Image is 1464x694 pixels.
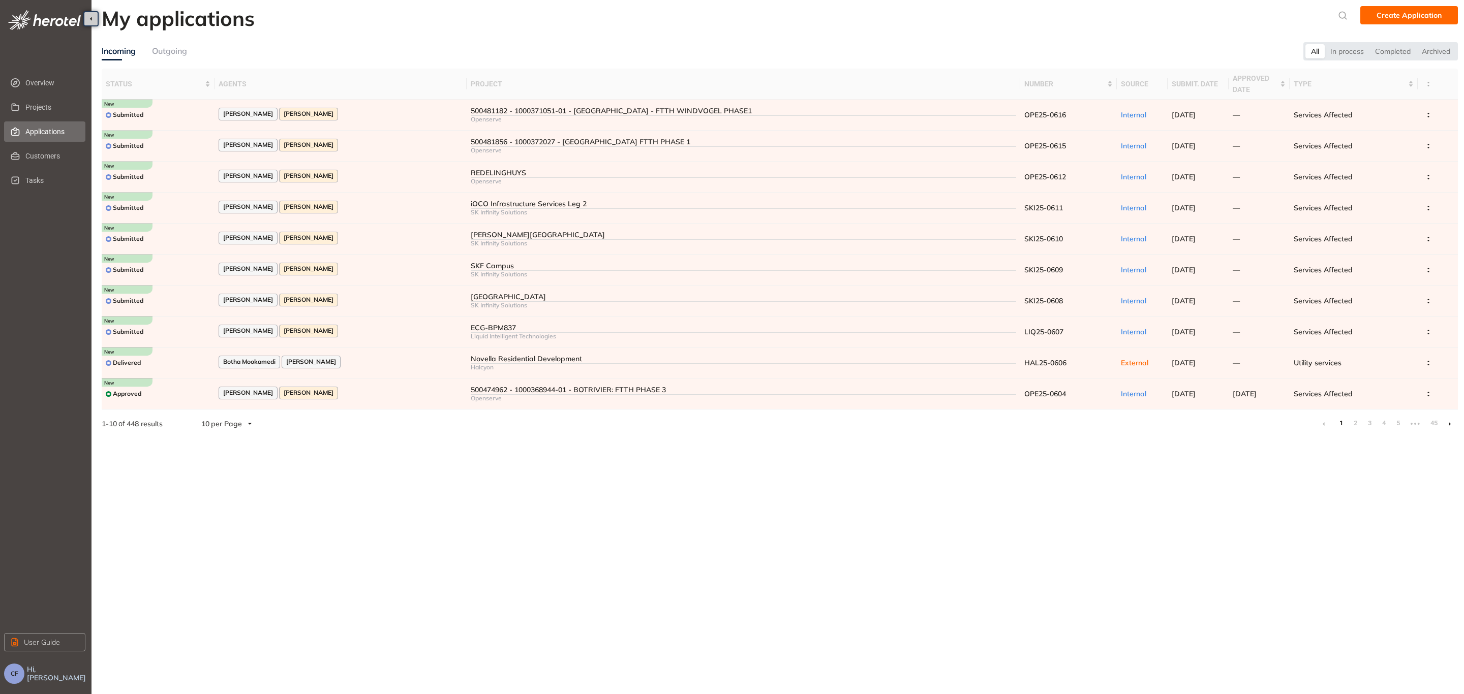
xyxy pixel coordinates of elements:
[1427,416,1438,431] a: 45
[1024,389,1066,398] span: OPE25-0604
[471,333,1016,340] div: Liquid Intelligent Technologies
[1172,110,1196,119] span: [DATE]
[152,45,187,57] div: Outgoing
[223,389,273,396] span: [PERSON_NAME]
[1336,416,1346,431] a: 1
[8,10,81,30] img: logo
[284,265,333,272] span: [PERSON_NAME]
[471,293,1016,301] div: [GEOGRAPHIC_DATA]
[471,364,1016,371] div: Halcyon
[467,69,1020,100] th: project
[113,297,143,304] span: Submitted
[1442,416,1458,432] li: Next Page
[113,266,143,273] span: Submitted
[1407,416,1423,432] span: •••
[113,328,143,335] span: Submitted
[1121,172,1146,181] span: Internal
[113,142,143,149] span: Submitted
[1024,358,1066,367] span: HAL25-0606
[471,178,1016,185] div: Openserve
[1172,389,1196,398] span: [DATE]
[471,386,1016,394] div: 500474962 - 1000368944-01 - BOTRIVIER: FTTH PHASE 3
[1294,265,1353,274] span: Services Affected
[113,359,141,366] span: Delivered
[1172,358,1196,367] span: [DATE]
[223,172,273,179] span: [PERSON_NAME]
[284,141,333,148] span: [PERSON_NAME]
[113,235,143,242] span: Submitted
[102,45,136,57] div: Incoming
[25,170,77,191] span: Tasks
[284,110,333,117] span: [PERSON_NAME]
[1233,327,1240,336] span: —
[471,138,1016,146] div: 500481856 - 1000372027 - [GEOGRAPHIC_DATA] FTTH PHASE 1
[85,418,179,429] div: of
[1168,69,1229,100] th: submit. date
[1294,296,1353,305] span: Services Affected
[1350,416,1360,432] li: 2
[1294,389,1353,398] span: Services Affected
[1364,416,1375,431] a: 3
[113,390,141,397] span: Approved
[1427,416,1438,432] li: 45
[1233,141,1240,150] span: —
[284,389,333,396] span: [PERSON_NAME]
[11,670,18,677] span: CF
[223,358,276,365] span: Botha Mookamedi
[1121,296,1146,305] span: Internal
[1024,265,1063,274] span: SKI25-0609
[1024,203,1063,212] span: SKI25-0611
[1024,296,1063,305] span: SKI25-0608
[25,146,77,166] span: Customers
[1233,296,1240,305] span: —
[471,240,1016,247] div: SK Infinity Solutions
[1121,234,1146,243] span: Internal
[1172,141,1196,150] span: [DATE]
[1290,69,1418,100] th: type
[1416,44,1456,58] div: Archived
[471,302,1016,309] div: SK Infinity Solutions
[223,265,273,272] span: [PERSON_NAME]
[24,637,60,648] span: User Guide
[106,78,203,89] span: status
[471,395,1016,402] div: Openserve
[113,204,143,211] span: Submitted
[1336,416,1346,432] li: 1
[1172,234,1196,243] span: [DATE]
[223,110,273,117] span: [PERSON_NAME]
[1024,327,1063,336] span: LIQ25-0607
[1316,416,1332,432] li: Previous Page
[102,419,117,428] strong: 1 - 10
[4,664,24,684] button: CF
[471,324,1016,332] div: ECG-BPM837
[1233,389,1257,398] span: [DATE]
[1294,172,1353,181] span: Services Affected
[1024,234,1063,243] span: SKI25-0610
[127,419,163,428] span: 448 results
[1294,203,1353,212] span: Services Affected
[284,203,333,210] span: [PERSON_NAME]
[1172,327,1196,336] span: [DATE]
[1294,78,1407,89] span: type
[1377,10,1442,21] span: Create Application
[1233,73,1278,95] span: approved date
[25,97,77,117] span: Projects
[1233,172,1240,181] span: —
[1407,416,1423,432] li: Next 5 Pages
[1229,69,1290,100] th: approved date
[1350,416,1360,431] a: 2
[1379,416,1389,432] li: 4
[1360,6,1458,24] button: Create Application
[471,262,1016,270] div: SKF Campus
[1393,416,1403,432] li: 5
[1305,44,1325,58] div: All
[1294,110,1353,119] span: Services Affected
[471,209,1016,216] div: SK Infinity Solutions
[223,327,273,334] span: [PERSON_NAME]
[1294,234,1353,243] span: Services Affected
[1024,172,1066,181] span: OPE25-0612
[471,147,1016,154] div: Openserve
[1121,327,1146,336] span: Internal
[1172,265,1196,274] span: [DATE]
[1364,416,1375,432] li: 3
